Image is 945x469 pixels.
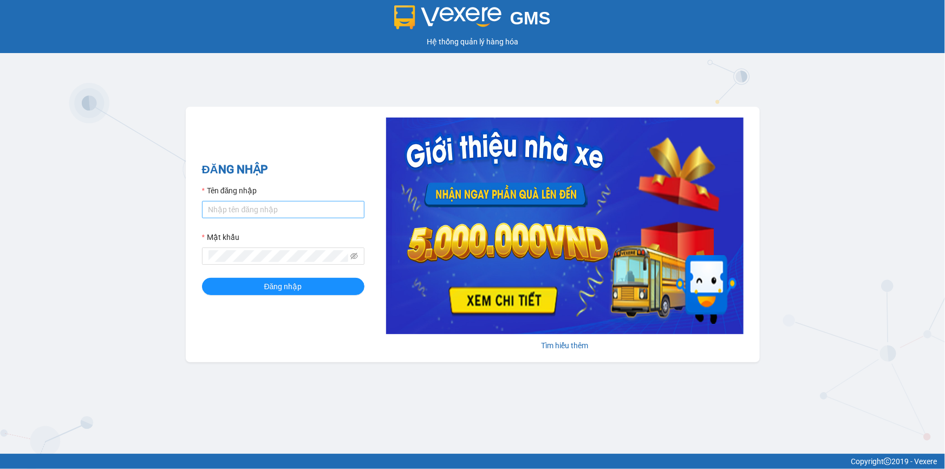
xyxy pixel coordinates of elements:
div: Hệ thống quản lý hàng hóa [3,36,942,48]
a: GMS [394,16,551,25]
input: Tên đăng nhập [202,201,364,218]
span: copyright [884,458,891,465]
h2: ĐĂNG NHẬP [202,161,364,179]
span: GMS [510,8,551,28]
img: banner-0 [386,118,744,334]
img: logo 2 [394,5,501,29]
span: eye-invisible [350,252,358,260]
label: Mật khẩu [202,231,239,243]
span: Đăng nhập [264,281,302,292]
div: Tìm hiểu thêm [386,340,744,351]
label: Tên đăng nhập [202,185,257,197]
button: Đăng nhập [202,278,364,295]
input: Mật khẩu [208,250,348,262]
div: Copyright 2019 - Vexere [8,455,937,467]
